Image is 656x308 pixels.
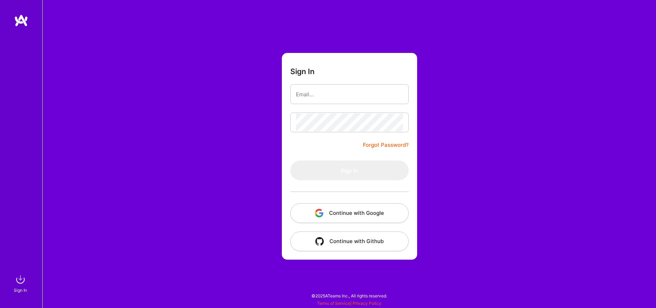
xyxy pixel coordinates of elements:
input: Email... [296,85,403,103]
div: Sign In [14,286,27,294]
a: sign inSign In [15,272,27,294]
button: Continue with Github [290,231,409,251]
a: Terms of Service [317,301,350,306]
span: | [317,301,381,306]
img: icon [315,237,324,246]
button: Continue with Google [290,203,409,223]
img: sign in [13,272,27,286]
img: logo [14,14,28,27]
img: icon [315,209,323,217]
div: © 2025 ATeams Inc., All rights reserved. [42,287,656,304]
a: Privacy Policy [353,301,381,306]
h3: Sign In [290,67,315,76]
a: Forgot Password? [363,141,409,149]
button: Sign In [290,161,409,180]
